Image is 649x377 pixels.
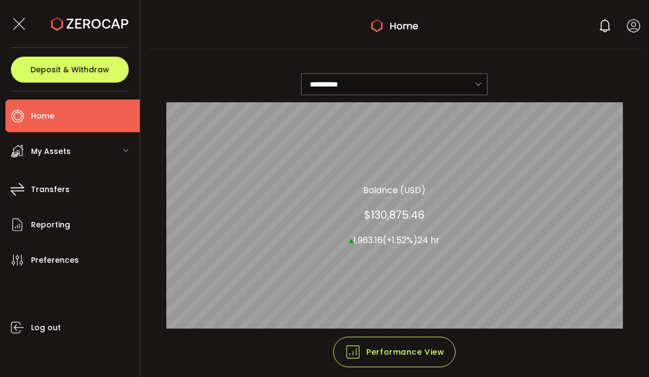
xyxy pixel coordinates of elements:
span: 24 hr [417,234,440,246]
div: Chat-Widget [595,325,649,377]
section: $130,875.46 [364,199,425,231]
span: (+1.52%) [383,234,417,246]
span: Log out [31,320,61,336]
span: Home [31,108,54,124]
section: Balance (USD) [363,182,426,199]
span: Reporting [31,217,70,233]
span: Preferences [31,252,79,268]
button: Deposit & Withdraw [11,57,129,83]
span: 1,963.16 [353,234,383,246]
span: Performance View [345,344,444,360]
span: Deposit & Withdraw [30,66,109,73]
button: Performance View [333,337,455,367]
span: Transfers [31,182,70,197]
span: ▴ [349,234,353,246]
span: My Assets [31,144,71,159]
span: Home [390,18,419,33]
iframe: Chat Widget [595,325,649,377]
